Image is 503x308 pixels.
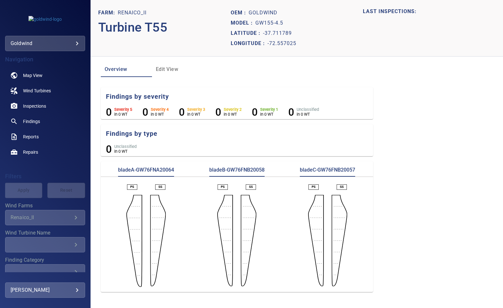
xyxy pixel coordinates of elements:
[5,264,85,280] div: Finding Category
[11,285,80,295] div: [PERSON_NAME]
[5,210,85,225] div: Wind Farms
[23,88,51,94] span: Wind Turbines
[5,230,85,235] label: Wind Turbine Name
[187,112,205,117] p: in 0 WT
[142,106,169,118] li: Severity 4
[288,106,294,118] h6: 0
[179,106,185,118] h6: 0
[263,29,292,37] p: -37.711789
[255,19,283,27] p: GW155-4.5
[142,106,148,118] h6: 0
[5,114,85,129] a: findings noActive
[224,112,242,117] p: in 0 WT
[118,166,174,177] p: bladeA-GW76FNA20064
[23,118,40,125] span: Findings
[23,103,46,109] span: Inspections
[23,72,43,79] span: Map View
[98,18,231,37] p: Turbine T55
[179,106,205,118] li: Severity 3
[231,19,255,27] p: Model :
[297,112,319,117] p: in 0 WT
[158,185,162,189] p: SS
[23,149,38,155] span: Repairs
[5,36,85,51] div: goldwind
[114,144,137,149] h6: Unclassified
[231,9,249,17] p: Oem :
[5,129,85,144] a: reports noActive
[252,106,258,118] h6: 0
[231,40,267,47] p: Longitude :
[114,107,132,112] h6: Severity 5
[249,9,277,17] p: Goldwind
[106,106,132,118] li: Severity 5
[297,107,319,112] h6: Unclassified
[118,9,147,17] p: Renaico_II
[156,65,199,74] span: Edit View
[130,185,134,189] p: PS
[5,98,85,114] a: inspections noActive
[23,134,39,140] span: Reports
[11,38,80,49] div: goldwind
[11,214,72,220] div: Renaico_II
[106,106,112,118] h6: 0
[249,185,253,189] p: SS
[5,258,85,263] label: Finding Category
[224,107,242,112] h6: Severity 2
[260,112,278,117] p: in 0 WT
[151,112,169,117] p: in 0 WT
[5,237,85,252] div: Wind Turbine Name
[5,203,85,208] label: Wind Farms
[106,129,373,138] h5: Findings by type
[5,173,85,180] h4: Filters
[300,166,355,177] p: bladeC-GW76FNB20057
[98,9,118,17] p: Farm:
[187,107,205,112] h6: Severity 3
[5,68,85,83] a: map noActive
[114,149,137,154] p: in 0 WT
[312,185,315,189] p: PS
[215,106,221,118] h6: 0
[114,112,132,117] p: in 0 WT
[231,29,263,37] p: Latitude :
[106,92,373,101] h5: Findings by severity
[151,107,169,112] h6: Severity 4
[5,83,85,98] a: windturbines noActive
[340,185,344,189] p: SS
[267,40,296,47] p: -72.557025
[209,166,265,177] p: bladeB-GW76FNB20058
[5,56,85,63] h4: Navigation
[221,185,225,189] p: PS
[105,65,148,74] span: Overview
[363,8,495,15] p: LAST INSPECTIONS:
[5,144,85,160] a: repairs noActive
[106,143,137,155] li: Unclassified
[106,143,112,155] h6: 0
[28,16,62,22] img: goldwind-logo
[260,107,278,112] h6: Severity 1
